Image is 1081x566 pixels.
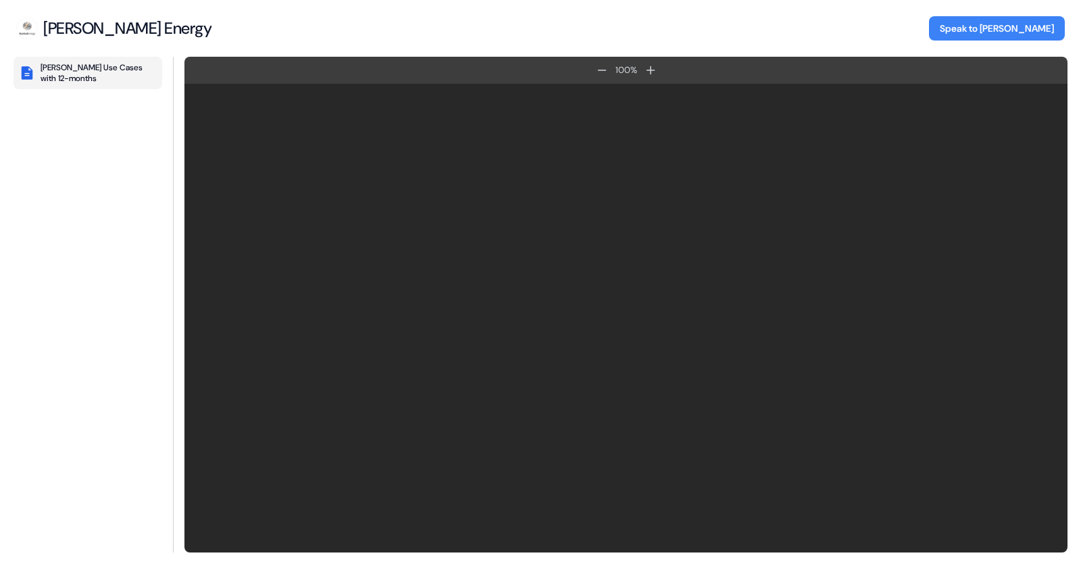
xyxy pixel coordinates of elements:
div: [PERSON_NAME] Energy [43,18,211,38]
div: 100 % [613,63,640,77]
div: [PERSON_NAME] Use Cases with 12-months [41,62,157,84]
button: [PERSON_NAME] Use Cases with 12-months [14,57,162,89]
button: Speak to [PERSON_NAME] [929,16,1065,41]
